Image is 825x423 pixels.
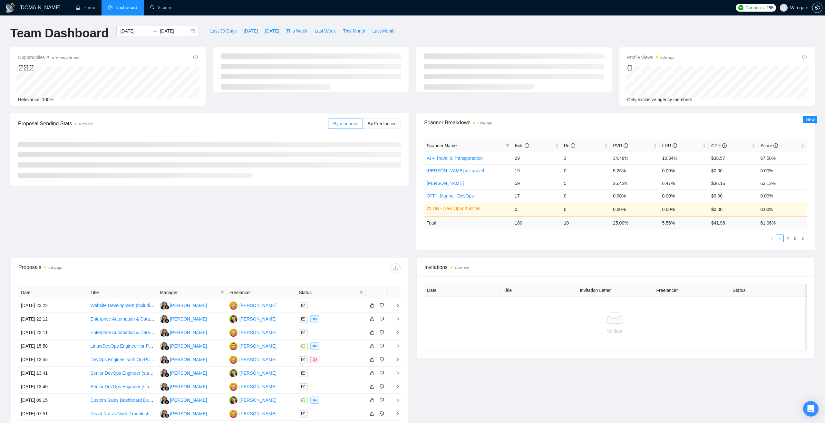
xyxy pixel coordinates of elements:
a: Enterprise Automation & Data Integration Projects [91,330,190,335]
th: Title [88,286,158,299]
td: 0 [561,189,610,202]
span: Last Month [372,27,394,34]
span: By Freelancer [368,121,396,126]
span: info-circle [722,143,727,148]
time: a day ago [79,122,93,126]
td: 59 [512,177,561,189]
input: Start date [120,27,150,34]
th: Title [501,284,577,297]
td: [DATE] 13:40 [18,380,88,394]
button: like [368,356,376,363]
a: MS[PERSON_NAME] [229,330,277,335]
td: 19 [512,164,561,177]
span: Opportunities [18,53,79,61]
td: [DATE] 09:15 [18,394,88,407]
span: right [390,317,400,321]
img: MS [229,396,238,404]
button: dislike [378,410,386,418]
img: gigradar-bm.png [165,400,169,404]
a: GA[PERSON_NAME] [160,370,207,375]
span: 288 [766,4,773,11]
img: GA [160,302,168,310]
span: 100% [42,97,53,102]
time: a day ago [455,266,469,269]
td: 0 [512,202,561,216]
td: $0.00 [709,189,758,202]
td: Senior DevOps Engineer (start with 80 hours a month) [88,380,158,394]
td: 0.00% [758,202,807,216]
span: eye [313,317,317,321]
td: 25.42% [610,177,659,189]
div: [PERSON_NAME] [239,397,277,404]
td: [DATE] 13:41 [18,367,88,380]
time: a day ago [660,56,675,59]
a: GA[PERSON_NAME] [160,303,207,308]
img: GA [160,383,168,391]
button: dislike [378,396,386,404]
button: like [368,383,376,390]
td: 0 [561,164,610,177]
span: [DATE] [265,27,279,34]
img: GA [160,369,168,377]
button: dislike [378,342,386,350]
a: GA[PERSON_NAME] [160,343,207,348]
span: Manager [160,289,218,296]
img: upwork-logo.png [738,5,743,10]
span: like [370,357,374,362]
input: End date [160,27,189,34]
button: like [368,342,376,350]
span: crown [427,206,431,211]
time: a day ago [478,121,492,125]
button: dislike [378,356,386,363]
a: GA[PERSON_NAME] [160,357,207,362]
button: setting [812,3,822,13]
th: Date [18,286,88,299]
span: mail [301,317,305,321]
img: MS [229,342,238,350]
td: Custom Sales Dashboard Development [88,394,158,407]
span: filter [358,288,364,297]
button: Last 30 Days [207,26,240,36]
img: GA [160,315,168,323]
span: eye [313,398,317,402]
button: like [368,369,376,377]
h1: Team Dashboard [10,26,109,41]
span: like [370,411,374,416]
span: Proposal Sending Stats [18,120,328,128]
td: React Native/Node Troubleshooter for AI-Built Apps (Cursor) [88,407,158,421]
td: Total [424,216,512,229]
img: GA [160,329,168,337]
div: 0 [627,62,675,74]
div: [PERSON_NAME] [239,410,277,417]
th: Invitation Letter [577,284,654,297]
div: [PERSON_NAME] [170,397,207,404]
span: message [301,398,305,402]
td: [DATE] 13:55 [18,353,88,367]
td: $38.57 [709,152,758,164]
img: MS [229,356,238,364]
td: 25.00 % [610,216,659,229]
span: dislike [380,343,384,349]
a: MS[PERSON_NAME] [229,316,277,321]
li: Next Page [799,235,807,242]
span: info-circle [802,55,807,59]
img: gigradar-bm.png [165,346,169,350]
span: Last 30 Days [210,27,237,34]
td: Enterprise Automation & Data Integration Projects [88,312,158,326]
span: right [390,344,400,348]
a: GA[PERSON_NAME] [160,384,207,389]
span: dislike [380,384,384,389]
a: GA[PERSON_NAME] [160,316,207,321]
img: gigradar-bm.png [165,305,169,310]
a: React Native/Node Troubleshooter for AI-Built Apps (Cursor) [91,411,211,416]
td: $ 41.98 [709,216,758,229]
span: like [370,343,374,349]
td: 0.00% [758,189,807,202]
img: GA [160,410,168,418]
div: [PERSON_NAME] [170,356,207,363]
img: MS [229,410,238,418]
button: dislike [378,383,386,390]
button: like [368,329,376,336]
div: [PERSON_NAME] [170,315,207,322]
td: 0 [561,202,610,216]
